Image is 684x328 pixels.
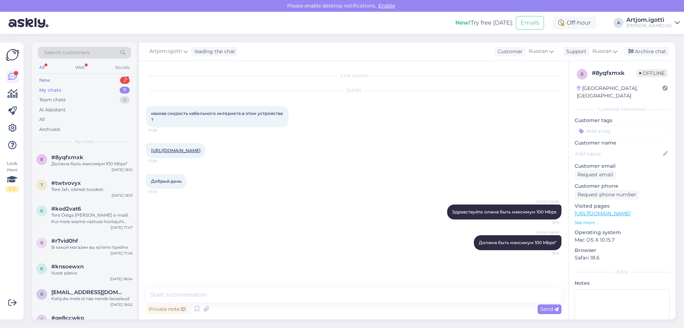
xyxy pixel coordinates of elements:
span: g [40,317,43,323]
span: #ge8ccwkp [51,315,84,321]
div: Customer information [575,106,670,112]
a: [URL][DOMAIN_NAME] [575,210,631,217]
span: какова скорость кабельного интернета в этом устройстве ? [151,111,284,122]
div: [DATE] [146,87,561,94]
div: Try free [DATE]: [455,19,513,27]
div: [DATE] 18:02 [110,302,133,307]
div: Kahjuks meie ei näe nende laoseisud [51,296,133,302]
span: 17:38 [148,128,175,133]
span: Здравствуйте олжна быть максимум 100 Mbps [452,209,556,215]
div: Ilusat päeva [51,270,133,276]
div: Request phone number [575,190,639,200]
span: 18:15 [533,251,559,256]
div: [DATE] 18:13 [112,193,133,198]
span: 8 [40,157,43,162]
div: A [613,18,623,28]
span: #r7vid0hf [51,238,78,244]
input: Add name [575,150,662,158]
p: Safari 18.6 [575,254,670,262]
div: Look Here [6,160,19,192]
div: Off-hour [553,16,596,29]
div: Team chats [39,96,66,104]
div: Tere Öelga [PERSON_NAME] e-maili. Kui meie saame vastuse tootejuhi [PERSON_NAME], [PERSON_NAME] s... [51,212,133,225]
span: r [40,292,43,297]
span: Russian [592,47,612,55]
div: Extra [575,269,670,275]
input: Add a tag [575,126,670,136]
span: #knsoewxn [51,263,84,270]
div: leading the chat [192,48,235,55]
div: Должна быть максимум 100 Mbps* [51,161,133,167]
div: Request email [575,170,616,180]
span: #twtvovyx [51,180,81,186]
p: Customer phone [575,182,670,190]
span: Search customers [44,49,89,56]
b: New! [455,19,471,26]
div: All [38,63,46,72]
span: 8 [581,71,584,77]
p: Customer tags [575,117,670,124]
span: Artjom.igotti [533,199,559,204]
a: Artjom.igotti[PERSON_NAME] OÜ [626,17,680,29]
div: 7 [120,87,130,94]
div: Support [563,48,586,55]
div: Tere Jah, oleneb toodest. [51,186,133,193]
p: Visited pages [575,202,670,210]
span: Должна быть максимум 100 Mbps* [479,240,556,245]
span: 18:15 [533,220,559,225]
p: Customer email [575,162,670,170]
div: [DATE] 18:04 [110,276,133,282]
p: Notes [575,279,670,287]
div: Chat started [146,72,561,79]
p: See more ... [575,219,670,226]
div: AI Assistant [39,106,66,113]
span: #8yqfxmxk [51,154,83,161]
span: Send [540,306,559,312]
span: k [40,266,43,271]
div: # 8yqfxmxk [592,69,636,77]
span: k [40,208,43,213]
img: Askly Logo [6,48,19,62]
div: My chats [39,87,61,94]
p: Browser [575,247,670,254]
p: Mac OS X 10.15.7 [575,236,670,244]
p: Customer name [575,139,670,147]
span: 17:38 [148,158,175,164]
div: 2 [120,77,130,84]
div: All [39,116,45,123]
button: Emails [516,16,544,30]
div: Archive chat [624,47,669,56]
span: My chats [75,138,94,145]
div: [DATE] 17:47 [110,225,133,230]
div: 6 [120,96,130,104]
span: t [41,182,43,188]
span: Russian [529,47,548,55]
div: Private note [146,304,188,314]
span: Artjom.igotti [533,229,559,235]
div: Customer [495,48,523,55]
div: 1 / 3 [6,186,19,192]
span: r [40,240,43,246]
div: [PERSON_NAME] OÜ [626,23,672,29]
span: Добрый день [151,178,182,184]
span: #kod2vat6 [51,206,81,212]
span: 17:39 [148,189,175,195]
div: Artjom.igotti [626,17,672,23]
div: New [39,77,50,84]
span: Artjom.igotti [149,47,182,55]
a: [URL][DOMAIN_NAME] [151,148,201,153]
div: Socials [114,63,131,72]
div: В какой магазин вы хотите прийти [51,244,133,251]
div: [DATE] 17:46 [110,251,133,256]
div: Web [74,63,86,72]
span: rainerkore7@gmail.com [51,289,125,296]
div: [DATE] 18:15 [112,167,133,172]
div: [GEOGRAPHIC_DATA], [GEOGRAPHIC_DATA] [577,85,663,100]
span: Offline [636,69,668,77]
div: Archived [39,126,60,133]
span: Enable [376,2,397,9]
p: Operating system [575,229,670,236]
